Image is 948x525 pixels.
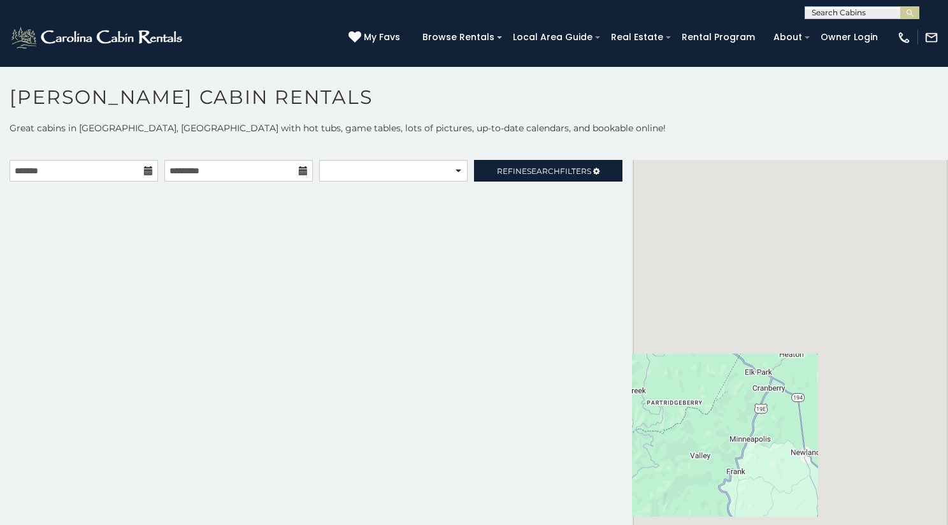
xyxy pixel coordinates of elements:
span: Search [527,166,560,176]
a: Local Area Guide [506,27,599,47]
a: Rental Program [675,27,761,47]
span: Refine Filters [497,166,591,176]
a: About [767,27,808,47]
img: phone-regular-white.png [897,31,911,45]
span: My Favs [364,31,400,44]
a: Owner Login [814,27,884,47]
a: RefineSearchFilters [474,160,622,182]
a: Real Estate [605,27,670,47]
a: My Favs [348,31,403,45]
img: White-1-2.png [10,25,186,50]
a: Browse Rentals [416,27,501,47]
img: mail-regular-white.png [924,31,938,45]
